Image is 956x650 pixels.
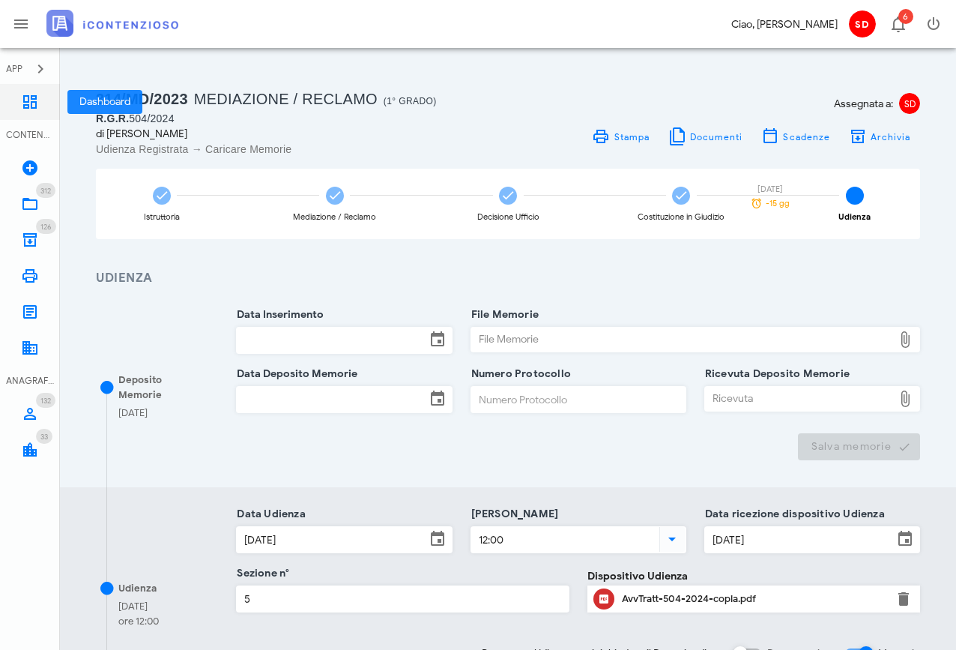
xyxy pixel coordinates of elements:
span: -15 gg [766,199,790,208]
span: Distintivo [898,9,913,24]
input: Sezione n° [237,586,568,612]
label: Sezione n° [232,566,289,581]
span: SD [849,10,876,37]
div: Ciao, [PERSON_NAME] [731,16,838,32]
input: Numero Protocollo [471,387,686,412]
span: Distintivo [36,429,52,444]
button: Documenti [659,126,752,147]
span: 132 [40,396,51,406]
div: Udienza [838,213,871,221]
span: Scadenze [782,131,830,142]
span: (1° Grado) [384,96,437,106]
span: 33 [40,432,48,442]
div: Costituzione in Giudizio [638,213,724,221]
label: Ricevuta Deposito Memorie [701,367,850,382]
button: SD [844,6,880,42]
div: [DATE] [118,406,148,421]
div: Ricevuta [705,387,893,411]
span: Distintivo [36,393,55,408]
div: File Memorie [471,328,893,352]
div: ore 12:00 [118,614,159,629]
button: Scadenze [752,126,840,147]
span: 312 [40,186,51,196]
h3: Udienza [96,269,920,288]
span: Documenti [689,131,743,142]
a: Stampa [583,126,659,147]
div: ANAGRAFICA [6,374,54,388]
label: Data ricezione dispositivo Udienza [701,507,885,522]
img: logo-text-2x.png [46,10,178,37]
div: CONTENZIOSO [6,128,54,142]
label: Dispositivo Udienza [587,568,688,584]
input: Ora Udienza [471,527,656,553]
span: 314/MD/2023 [96,91,188,107]
span: Assegnata a: [834,96,893,112]
div: Udienza Registrata → Caricare Memorie [96,142,499,157]
button: Elimina [895,590,913,608]
span: 126 [40,222,52,232]
span: Distintivo [36,219,56,234]
div: Udienza [118,581,157,596]
label: [PERSON_NAME] [467,507,559,522]
div: Decisione Ufficio [477,213,539,221]
div: [DATE] [118,599,159,614]
button: Distintivo [880,6,916,42]
label: Numero Protocollo [467,367,572,382]
label: Data Udienza [232,507,306,522]
div: Istruttoria [144,213,180,221]
div: [DATE] [744,185,796,193]
div: Clicca per aprire un'anteprima del file o scaricarlo [622,587,886,611]
div: 504/2024 [96,111,499,126]
div: Mediazione / Reclamo [293,213,376,221]
button: Archivia [839,126,920,147]
span: SD [899,93,920,114]
span: Mediazione / Reclamo [194,91,378,107]
span: R.G.R. [96,112,129,124]
span: Distintivo [36,183,55,198]
div: AvvTratt-504-2024-copia.pdf [622,593,886,605]
label: File Memorie [467,307,539,322]
div: Deposito Memorie [118,373,196,402]
div: di [PERSON_NAME] [96,126,499,142]
span: Archivia [870,131,911,142]
span: Stampa [613,131,650,142]
span: 5 [846,187,864,205]
button: Clicca per aprire un'anteprima del file o scaricarlo [593,589,614,610]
